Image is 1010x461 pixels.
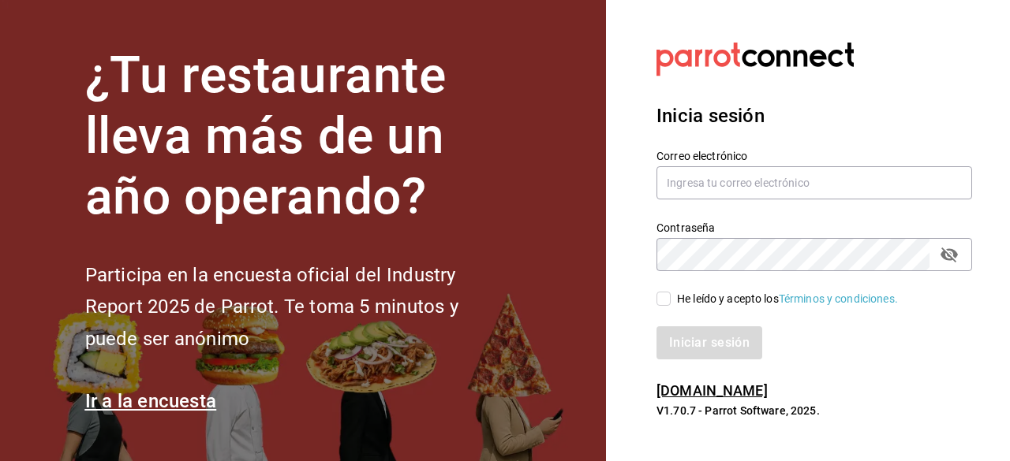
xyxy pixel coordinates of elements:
button: passwordField [936,241,963,268]
a: [DOMAIN_NAME] [656,382,768,399]
input: Ingresa tu correo electrónico [656,166,972,199]
p: V1.70.7 - Parrot Software, 2025. [656,403,972,418]
a: Términos y condiciones. [779,292,898,305]
a: Ir a la encuesta [85,390,217,412]
div: He leído y acepto los [677,291,898,307]
h2: Participa en la encuesta oficial del Industry Report 2025 de Parrot. Te toma 5 minutos y puede se... [85,259,511,355]
h1: ¿Tu restaurante lleva más de un año operando? [85,46,511,227]
h3: Inicia sesión [656,102,972,130]
label: Contraseña [656,222,972,233]
label: Correo electrónico [656,151,972,162]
